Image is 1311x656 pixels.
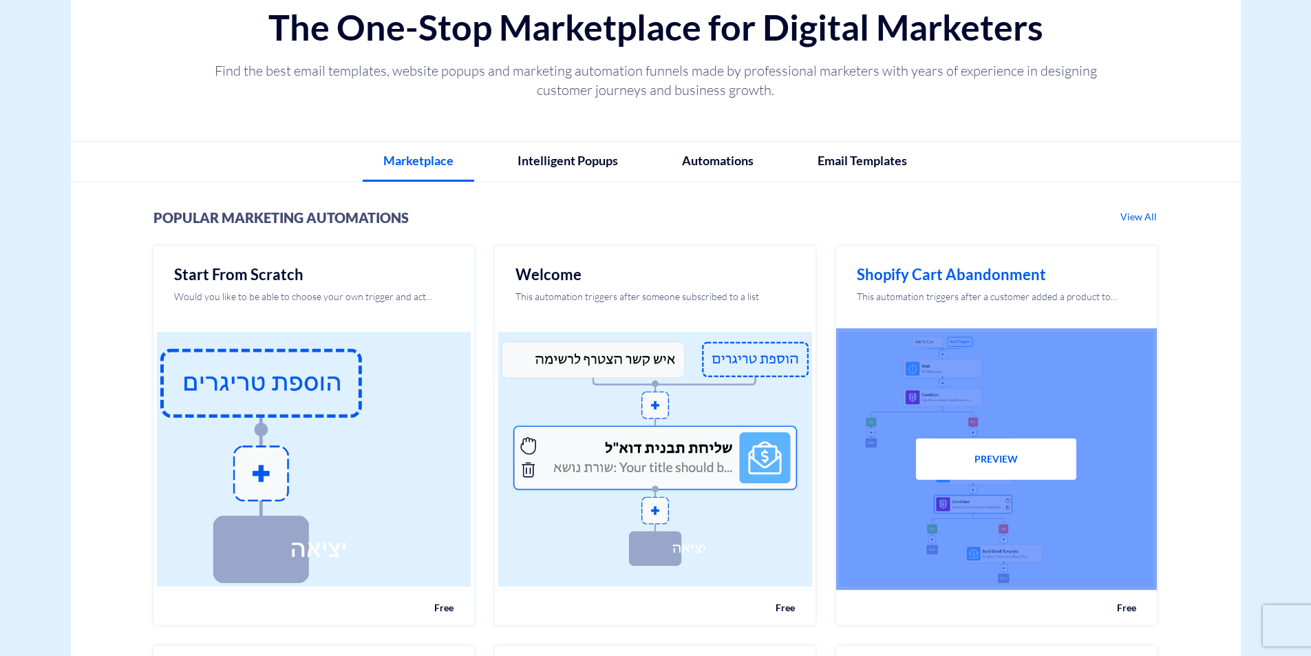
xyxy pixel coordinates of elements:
span: Free [776,602,795,613]
a: View All [1119,210,1158,223]
p: This automation triggers after someone subscribed to a list [515,290,795,317]
h2: Welcome [515,266,795,283]
h1: The One-Stop Marketplace for Digital Marketers [85,8,1227,47]
a: Marketplace [363,142,474,182]
h2: Shopify Cart Abandonment [857,266,1136,283]
span: Free [434,602,454,613]
a: Intelligent Popups [497,142,639,180]
h2: Start From Scratch [174,266,454,283]
p: Find the best email templates, website popups and marketing automation funnels made by profession... [199,61,1113,100]
a: Automations [661,142,774,180]
a: Welcome This automation triggers after someone subscribed to a list Free [495,246,816,625]
p: Would you like to be able to choose your own trigger and act... [174,290,454,317]
a: Start From Scratch Would you like to be able to choose your own trigger and act... Free [153,246,474,625]
a: Shopify Cart Abandonment This automation triggers after a customer added a product to... Preview ... [836,246,1157,625]
a: Email Templates [797,142,928,180]
p: This automation triggers after a customer added a product to... [857,290,1136,317]
button: Preview [916,438,1076,480]
span: Free [1117,602,1136,613]
h3: Popular Marketing Automations [153,210,1158,225]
